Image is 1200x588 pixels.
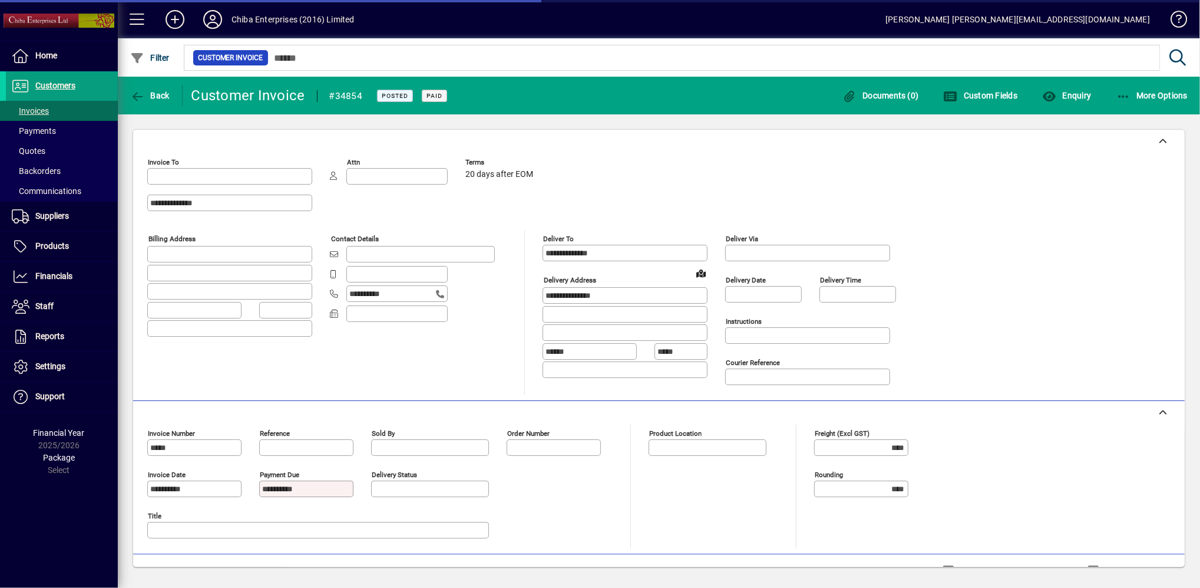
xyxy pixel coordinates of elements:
[6,352,118,382] a: Settings
[6,262,118,291] a: Financials
[43,453,75,462] span: Package
[941,85,1021,106] button: Custom Fields
[1042,91,1091,100] span: Enquiry
[148,512,161,520] mat-label: Title
[6,101,118,121] a: Invoices
[260,429,290,438] mat-label: Reference
[130,53,170,63] span: Filter
[35,241,69,251] span: Products
[35,271,72,281] span: Financials
[815,429,870,438] mat-label: Freight (excl GST)
[347,158,360,166] mat-label: Attn
[6,41,118,71] a: Home
[649,429,702,438] mat-label: Product location
[427,92,442,100] span: Paid
[726,317,762,326] mat-label: Instructions
[198,52,263,64] span: Customer Invoice
[148,158,179,166] mat-label: Invoice To
[12,166,61,176] span: Backorders
[842,91,919,100] span: Documents (0)
[885,10,1150,29] div: [PERSON_NAME] [PERSON_NAME][EMAIL_ADDRESS][DOMAIN_NAME]
[148,429,195,438] mat-label: Invoice number
[465,159,536,166] span: Terms
[6,322,118,352] a: Reports
[12,106,49,116] span: Invoices
[815,471,843,479] mat-label: Rounding
[1116,91,1188,100] span: More Options
[6,292,118,321] a: Staff
[726,235,758,243] mat-label: Deliver via
[1039,85,1094,106] button: Enquiry
[12,146,45,156] span: Quotes
[820,276,861,284] mat-label: Delivery time
[35,392,65,401] span: Support
[194,9,232,30] button: Profile
[726,359,780,367] mat-label: Courier Reference
[12,186,81,196] span: Communications
[6,232,118,261] a: Products
[6,141,118,161] a: Quotes
[35,211,69,221] span: Suppliers
[957,565,1067,577] label: Show Line Volumes/Weights
[35,362,65,371] span: Settings
[329,87,363,106] div: #34854
[127,85,173,106] button: Back
[260,471,299,479] mat-label: Payment due
[6,181,118,201] a: Communications
[148,471,186,479] mat-label: Invoice date
[191,86,305,105] div: Customer Invoice
[692,264,710,282] a: View on map
[1162,2,1185,41] a: Knowledge Base
[6,202,118,231] a: Suppliers
[507,429,550,438] mat-label: Order number
[726,276,766,284] mat-label: Delivery date
[1113,85,1191,106] button: More Options
[12,126,56,136] span: Payments
[6,161,118,181] a: Backorders
[382,92,408,100] span: Posted
[156,9,194,30] button: Add
[543,235,574,243] mat-label: Deliver To
[232,10,355,29] div: Chiba Enterprises (2016) Limited
[372,471,417,479] mat-label: Delivery status
[372,429,395,438] mat-label: Sold by
[1102,565,1170,577] label: Show Cost/Profit
[35,331,64,341] span: Reports
[127,47,173,68] button: Filter
[6,121,118,141] a: Payments
[118,85,183,106] app-page-header-button: Back
[35,301,54,311] span: Staff
[34,428,85,438] span: Financial Year
[839,85,922,106] button: Documents (0)
[465,170,533,179] span: 20 days after EOM
[35,81,75,90] span: Customers
[130,91,170,100] span: Back
[35,51,57,60] span: Home
[944,91,1018,100] span: Custom Fields
[6,382,118,412] a: Support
